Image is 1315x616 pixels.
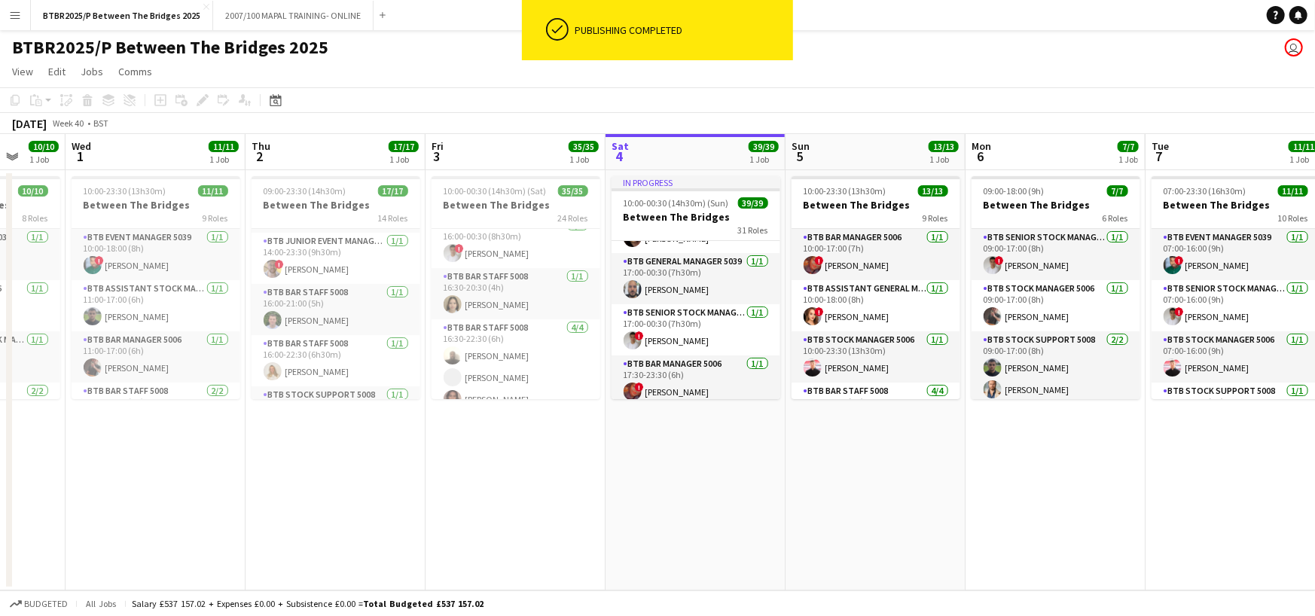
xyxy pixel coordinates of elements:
[24,599,68,609] span: Budgeted
[81,65,103,78] span: Jobs
[213,1,374,30] button: 2007/100 MAPAL TRAINING- ONLINE
[83,598,119,609] span: All jobs
[132,598,484,609] div: Salary £537 157.02 + Expenses £0.00 + Subsistence £0.00 =
[363,598,484,609] span: Total Budgeted £537 157.02
[12,116,47,131] div: [DATE]
[6,62,39,81] a: View
[31,1,213,30] button: BTBR2025/P Between The Bridges 2025
[42,62,72,81] a: Edit
[118,65,152,78] span: Comms
[575,23,787,37] div: Publishing completed
[48,65,66,78] span: Edit
[50,117,87,129] span: Week 40
[75,62,109,81] a: Jobs
[112,62,158,81] a: Comms
[12,36,328,59] h1: BTBR2025/P Between The Bridges 2025
[8,596,70,612] button: Budgeted
[1285,38,1303,56] app-user-avatar: Amy Cane
[12,65,33,78] span: View
[93,117,108,129] div: BST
